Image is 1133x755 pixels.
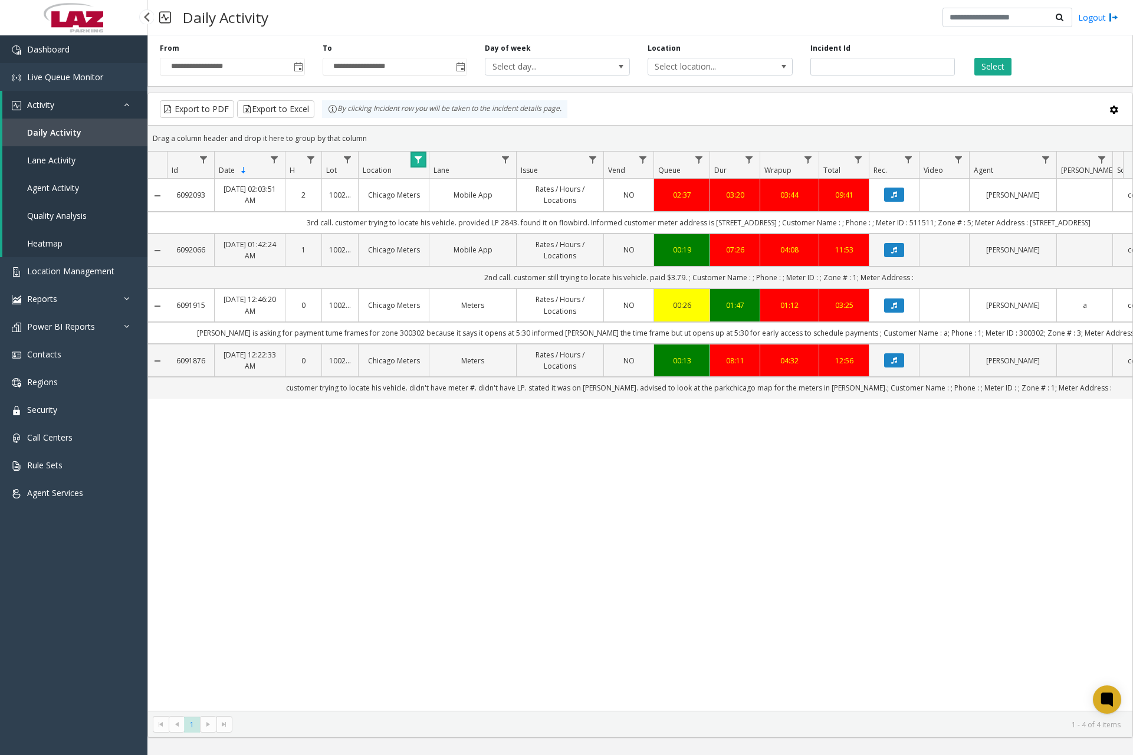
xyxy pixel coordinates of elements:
a: Location Filter Menu [410,152,426,168]
a: Parker Filter Menu [1094,152,1110,168]
span: Quality Analysis [27,210,87,221]
a: Chicago Meters [366,355,422,366]
div: 11:53 [826,244,862,255]
span: Reports [27,293,57,304]
a: Id Filter Menu [196,152,212,168]
span: Activity [27,99,54,110]
a: 100240 [329,300,351,311]
a: [PERSON_NAME] [977,300,1049,311]
a: Rates / Hours / Locations [524,239,596,261]
a: [PERSON_NAME] [977,355,1049,366]
a: H Filter Menu [303,152,319,168]
a: NO [611,300,646,311]
span: Rule Sets [27,459,63,471]
div: 00:13 [661,355,702,366]
a: Queue Filter Menu [691,152,707,168]
label: From [160,43,179,54]
a: Chicago Meters [366,189,422,201]
span: Video [924,165,943,175]
a: 04:08 [767,244,812,255]
img: 'icon' [12,101,21,110]
span: Location [363,165,392,175]
span: Regions [27,376,58,388]
div: Drag a column header and drop it here to group by that column [148,128,1132,149]
span: NO [623,245,635,255]
a: 00:19 [661,244,702,255]
a: 07:26 [717,244,753,255]
div: By clicking Incident row you will be taken to the incident details page. [322,100,567,118]
a: Issue Filter Menu [585,152,601,168]
a: 1 [293,244,314,255]
img: 'icon' [12,406,21,415]
a: Video Filter Menu [951,152,967,168]
img: 'icon' [12,434,21,443]
a: Mobile App [436,189,509,201]
img: 'icon' [12,267,21,277]
span: Agent [974,165,993,175]
a: NO [611,189,646,201]
label: Location [648,43,681,54]
a: 100240 [329,355,351,366]
img: pageIcon [159,3,171,32]
img: 'icon' [12,295,21,304]
a: 08:11 [717,355,753,366]
a: 6092066 [174,244,207,255]
a: 04:32 [767,355,812,366]
span: Lane [434,165,449,175]
a: Meters [436,355,509,366]
span: [PERSON_NAME] [1061,165,1115,175]
a: 100240 [329,244,351,255]
a: [DATE] 02:03:51 AM [222,183,278,206]
div: 01:47 [717,300,753,311]
kendo-pager-info: 1 - 4 of 4 items [239,720,1121,730]
a: [DATE] 12:46:20 AM [222,294,278,316]
a: Collapse Details [148,246,167,255]
span: Dur [714,165,727,175]
a: 6091876 [174,355,207,366]
label: To [323,43,332,54]
button: Export to PDF [160,100,234,118]
a: 0 [293,300,314,311]
a: NO [611,355,646,366]
a: Activity [2,91,147,119]
a: 100240 [329,189,351,201]
span: Sortable [239,166,248,175]
span: Lot [326,165,337,175]
a: Collapse Details [148,356,167,366]
span: Toggle popup [291,58,304,75]
div: 03:25 [826,300,862,311]
span: Rec. [873,165,887,175]
label: Incident Id [810,43,850,54]
button: Select [974,58,1012,75]
a: Lane Filter Menu [498,152,514,168]
img: 'icon' [12,323,21,332]
a: Collapse Details [148,301,167,311]
div: Data table [148,152,1132,711]
img: 'icon' [12,45,21,55]
a: 03:20 [717,189,753,201]
a: Logout [1078,11,1118,24]
a: Quality Analysis [2,202,147,229]
div: 00:26 [661,300,702,311]
a: Chicago Meters [366,244,422,255]
span: H [290,165,295,175]
label: Day of week [485,43,531,54]
a: Mobile App [436,244,509,255]
a: Chicago Meters [366,300,422,311]
a: Lot Filter Menu [340,152,356,168]
span: NO [623,356,635,366]
span: Daily Activity [27,127,81,138]
div: 01:12 [767,300,812,311]
a: Dur Filter Menu [741,152,757,168]
button: Export to Excel [237,100,314,118]
span: Security [27,404,57,415]
div: 03:44 [767,189,812,201]
a: Vend Filter Menu [635,152,651,168]
a: Meters [436,300,509,311]
a: Agent Activity [2,174,147,202]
